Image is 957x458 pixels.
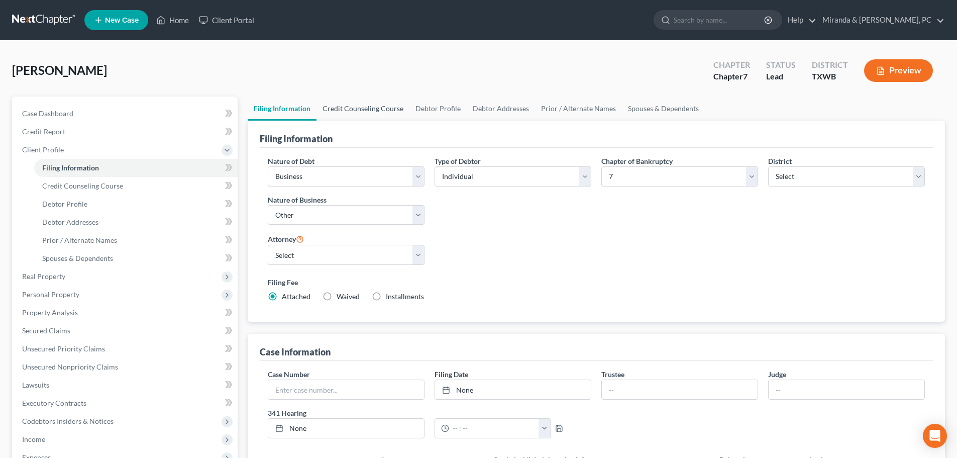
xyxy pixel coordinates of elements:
[14,304,238,322] a: Property Analysis
[22,399,86,407] span: Executory Contracts
[151,11,194,29] a: Home
[42,181,123,190] span: Credit Counseling Course
[263,408,596,418] label: 341 Hearing
[34,249,238,267] a: Spouses & Dependents
[22,290,79,299] span: Personal Property
[194,11,259,29] a: Client Portal
[14,376,238,394] a: Lawsuits
[282,292,310,301] span: Attached
[337,292,360,301] span: Waived
[42,236,117,244] span: Prior / Alternate Names
[22,344,105,353] span: Unsecured Priority Claims
[768,369,786,380] label: Judge
[435,369,468,380] label: Filing Date
[674,11,766,29] input: Search by name...
[22,272,65,281] span: Real Property
[42,163,99,172] span: Filing Information
[22,145,64,154] span: Client Profile
[22,381,49,389] span: Lawsuits
[268,156,314,166] label: Nature of Debt
[268,380,424,399] input: Enter case number...
[467,97,535,121] a: Debtor Addresses
[864,59,933,82] button: Preview
[14,358,238,376] a: Unsecured Nonpriority Claims
[743,71,748,81] span: 7
[22,308,78,317] span: Property Analysis
[34,213,238,231] a: Debtor Addresses
[783,11,816,29] a: Help
[409,97,467,121] a: Debtor Profile
[268,277,925,288] label: Filing Fee
[622,97,705,121] a: Spouses & Dependents
[14,394,238,412] a: Executory Contracts
[812,71,848,82] div: TXWB
[34,195,238,213] a: Debtor Profile
[260,133,333,145] div: Filing Information
[14,340,238,358] a: Unsecured Priority Claims
[316,97,409,121] a: Credit Counseling Course
[22,362,118,371] span: Unsecured Nonpriority Claims
[769,380,924,399] input: --
[435,156,481,166] label: Type of Debtor
[713,59,750,71] div: Chapter
[768,156,792,166] label: District
[22,417,114,425] span: Codebtors Insiders & Notices
[601,369,624,380] label: Trustee
[248,97,316,121] a: Filing Information
[923,424,947,448] div: Open Intercom Messenger
[449,419,539,438] input: -- : --
[34,177,238,195] a: Credit Counseling Course
[268,195,327,205] label: Nature of Business
[14,123,238,141] a: Credit Report
[602,380,758,399] input: --
[22,435,45,443] span: Income
[14,322,238,340] a: Secured Claims
[42,254,113,262] span: Spouses & Dependents
[34,159,238,177] a: Filing Information
[766,71,796,82] div: Lead
[12,63,107,77] span: [PERSON_NAME]
[386,292,424,301] span: Installments
[817,11,944,29] a: Miranda & [PERSON_NAME], PC
[713,71,750,82] div: Chapter
[14,105,238,123] a: Case Dashboard
[34,231,238,249] a: Prior / Alternate Names
[812,59,848,71] div: District
[105,17,139,24] span: New Case
[268,369,310,380] label: Case Number
[766,59,796,71] div: Status
[435,380,591,399] a: None
[601,156,673,166] label: Chapter of Bankruptcy
[260,346,331,358] div: Case Information
[268,419,424,438] a: None
[535,97,622,121] a: Prior / Alternate Names
[268,233,304,245] label: Attorney
[22,326,70,335] span: Secured Claims
[22,109,73,118] span: Case Dashboard
[42,200,87,208] span: Debtor Profile
[42,218,98,226] span: Debtor Addresses
[22,127,65,136] span: Credit Report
